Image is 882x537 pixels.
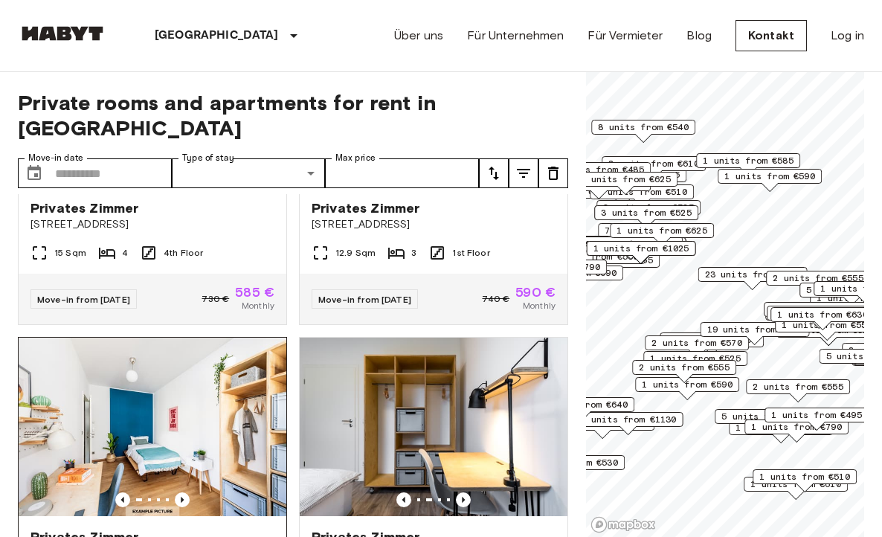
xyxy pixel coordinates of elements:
div: Map marker [591,120,695,143]
span: 1 units from €610 [750,477,841,491]
span: 590 € [515,286,556,299]
span: 3 units from €525 [603,201,694,214]
span: 1 units from €790 [751,420,842,434]
span: 19 units from €575 [707,323,803,336]
div: Map marker [635,377,739,400]
button: Choose date [19,158,49,188]
span: 2 units from €510 [596,185,687,199]
span: Private rooms and apartments for rent in [GEOGRAPHIC_DATA] [18,90,568,141]
span: 1 units from €495 [771,408,862,422]
a: Kontakt [735,20,807,51]
a: Mapbox logo [590,516,656,533]
div: Map marker [766,271,870,294]
span: Monthly [242,299,274,312]
span: 15 Sqm [54,246,86,260]
span: 23 units from €530 [705,268,801,281]
span: 1 units from €640 [773,306,864,320]
div: Map marker [744,477,848,500]
div: Map marker [598,223,702,246]
span: 585 € [235,286,274,299]
span: 740 € [482,292,509,306]
div: Map marker [596,200,701,223]
span: 2 units from €555 [773,271,863,285]
div: Map marker [718,169,822,192]
button: Previous image [396,492,411,507]
span: 5 units from €590 [721,410,812,423]
span: 3 units from €525 [601,206,692,219]
div: Map marker [715,409,819,432]
span: 2 units from €690 [526,266,617,280]
span: 4th Floor [164,246,203,260]
div: Map marker [770,307,875,330]
label: Type of stay [182,152,234,164]
span: 1 units from €790 [509,260,600,274]
p: [GEOGRAPHIC_DATA] [155,27,279,45]
a: Für Unternehmen [467,27,564,45]
div: Map marker [632,360,736,383]
span: 8 units from €540 [598,120,689,134]
span: 3 units from €530 [527,456,618,469]
div: Map marker [764,408,869,431]
button: Previous image [175,492,190,507]
span: 1 units from €485 [553,163,644,176]
a: Über uns [394,27,443,45]
span: 1 units from €590 [642,378,733,391]
div: Map marker [764,302,868,325]
div: Map marker [547,162,651,185]
span: 730 € [202,292,229,306]
span: 1st Floor [452,246,489,260]
span: [STREET_ADDRESS] [30,217,274,232]
div: Map marker [594,205,698,228]
span: 1 units from €1130 [581,413,677,426]
a: Log in [831,27,864,45]
img: Habyt [18,26,107,41]
span: 2 units from €570 [651,336,742,350]
span: 1 units from €625 [580,173,671,186]
div: Map marker [643,351,747,374]
div: Map marker [746,379,850,402]
div: Map marker [696,153,800,176]
div: Map marker [753,469,857,492]
label: Max price [335,152,376,164]
img: Marketing picture of unit DE-01-09-042-04Q [19,338,286,516]
label: Move-in date [28,152,83,164]
div: Map marker [767,306,871,329]
span: 1 units from €525 [650,352,741,365]
span: 1 units from €1025 [593,242,689,255]
a: Blog [686,27,712,45]
img: Marketing picture of unit DE-01-12-010-03Q [300,338,567,516]
span: 1 units from €640 [537,398,628,411]
button: tune [479,158,509,188]
span: 3 [411,246,416,260]
span: 1 units from €630 [777,308,868,321]
span: 12.9 Sqm [335,246,376,260]
div: Map marker [698,267,808,290]
div: Map marker [701,322,810,345]
span: 1 units from €585 [703,154,794,167]
div: Map marker [587,241,696,264]
span: 1 units from €625 [617,224,707,237]
div: Map marker [645,335,749,358]
span: 1 units from €590 [724,170,815,183]
span: Move-in from [DATE] [37,294,130,305]
div: Map marker [744,419,849,443]
span: Privates Zimmer [30,199,138,217]
span: 2 units from €610 [608,157,699,170]
div: Map marker [574,412,683,435]
button: Previous image [456,492,471,507]
button: tune [538,158,568,188]
span: 1 units from €645 [770,303,861,316]
div: Map marker [573,172,677,195]
span: [STREET_ADDRESS] [312,217,556,232]
span: Privates Zimmer [312,199,419,217]
span: 4 [122,246,128,260]
span: 7 units from €585 [605,224,695,237]
span: 2 units from €555 [639,361,730,374]
span: 1 units from €510 [759,470,850,483]
div: Map marker [610,223,714,246]
span: Move-in from [DATE] [318,294,411,305]
button: Previous image [115,492,130,507]
div: Map marker [660,332,764,356]
button: tune [509,158,538,188]
span: Monthly [523,299,556,312]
